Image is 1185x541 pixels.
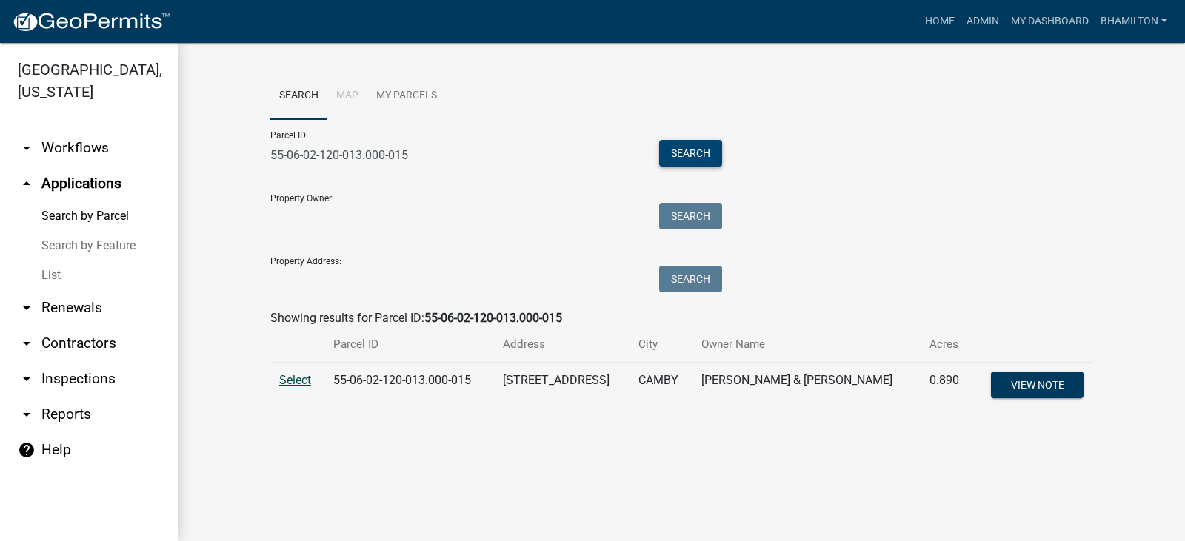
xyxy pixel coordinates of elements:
[921,363,972,411] td: 0.890
[692,363,920,411] td: [PERSON_NAME] & [PERSON_NAME]
[18,370,36,388] i: arrow_drop_down
[18,335,36,352] i: arrow_drop_down
[494,363,630,411] td: [STREET_ADDRESS]
[1005,7,1095,36] a: My Dashboard
[367,73,446,120] a: My Parcels
[18,175,36,192] i: arrow_drop_up
[921,327,972,362] th: Acres
[991,372,1084,398] button: View Note
[324,363,494,411] td: 55-06-02-120-013.000-015
[270,73,327,120] a: Search
[659,203,722,229] button: Search
[659,266,722,292] button: Search
[1095,7,1173,36] a: bhamilton
[692,327,920,362] th: Owner Name
[18,299,36,317] i: arrow_drop_down
[424,311,562,325] strong: 55-06-02-120-013.000-015
[324,327,494,362] th: Parcel ID
[630,327,692,362] th: City
[18,406,36,423] i: arrow_drop_down
[494,327,630,362] th: Address
[279,373,311,387] a: Select
[270,309,1092,327] div: Showing results for Parcel ID:
[961,7,1005,36] a: Admin
[630,363,692,411] td: CAMBY
[659,140,722,167] button: Search
[919,7,961,36] a: Home
[18,441,36,459] i: help
[1010,379,1064,391] span: View Note
[18,139,36,157] i: arrow_drop_down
